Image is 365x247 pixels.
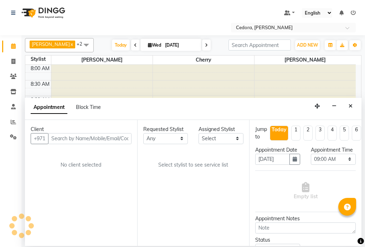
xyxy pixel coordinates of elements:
div: 9:00 AM [29,96,51,104]
span: [PERSON_NAME] [51,56,153,64]
div: Assigned Stylist [199,126,243,133]
input: 2025-09-03 [163,40,199,51]
img: logo [18,3,67,23]
div: Jump to [255,126,267,141]
li: 2 [303,126,313,141]
span: Block Time [76,104,101,110]
li: 3 [315,126,325,141]
button: Close [345,101,356,112]
div: Appointment Date [255,146,300,154]
span: Cherry [153,56,254,64]
div: Appointment Time [311,146,356,154]
span: Today [112,40,130,51]
span: Select stylist to see service list [158,161,228,169]
div: Today [272,126,287,133]
iframe: chat widget [335,219,358,240]
span: Appointment [31,101,67,114]
div: Client [31,126,132,133]
span: +2 [77,41,88,47]
li: 5 [340,126,349,141]
div: Status [255,236,300,244]
li: 4 [328,126,337,141]
input: yyyy-mm-dd [255,154,290,165]
div: Stylist [25,56,51,63]
span: ADD NEW [297,42,318,48]
div: 8:30 AM [29,80,51,88]
span: Wed [146,42,163,48]
div: Requested Stylist [143,126,188,133]
input: Search by Name/Mobile/Email/Code [48,133,132,144]
span: [PERSON_NAME] [255,56,356,64]
span: Empty list [294,182,318,200]
li: 6 [352,126,361,141]
div: No client selected [48,161,114,169]
span: [PERSON_NAME] [32,41,70,47]
input: Search Appointment [228,40,291,51]
button: ADD NEW [295,40,320,50]
li: 1 [291,126,300,141]
button: +971 [31,133,48,144]
a: x [70,41,73,47]
div: Appointment Notes [255,215,356,222]
div: 8:00 AM [29,65,51,72]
